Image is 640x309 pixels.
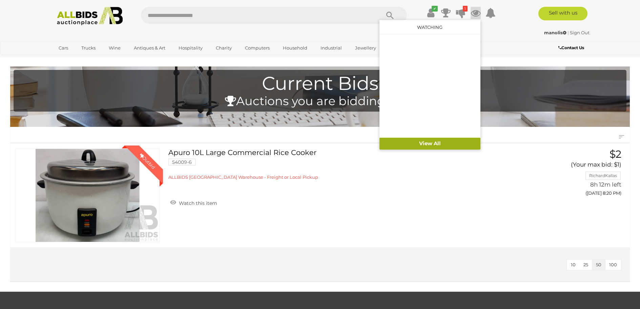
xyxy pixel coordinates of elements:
a: Charity [211,42,236,54]
a: Wine [104,42,125,54]
a: [GEOGRAPHIC_DATA] [54,54,111,65]
button: 100 [605,259,621,270]
img: Allbids.com.au [53,7,127,25]
strong: manolis [544,30,566,35]
a: Computers [241,42,274,54]
a: Hospitality [174,42,207,54]
a: manolis [544,30,567,35]
button: 50 [592,259,605,270]
a: Outbid [15,149,160,242]
a: Antiques & Art [129,42,170,54]
a: ✔ [426,7,436,19]
h1: Current Bids [17,73,623,94]
a: Jewellery [351,42,380,54]
span: 100 [609,262,617,267]
a: Sign Out [570,30,590,35]
a: $2 (Your max bid: $1) RichardKallas 8h 12m left ([DATE] 8:20 PM) [532,149,623,199]
a: Watching [417,24,442,30]
span: Watch this item [177,200,217,206]
span: 25 [583,262,588,267]
a: Watch this item [168,197,219,208]
button: Search [373,7,407,24]
a: Cars [54,42,73,54]
div: Outbid [132,146,163,177]
i: 1 [463,6,468,12]
i: ✔ [432,6,438,12]
a: View All [379,138,480,150]
b: Contact Us [558,45,584,50]
h4: Auctions you are bidding on [17,95,623,108]
a: Trucks [77,42,100,54]
span: 50 [596,262,601,267]
a: Apuro 10L Large Commercial Rice Cooker 54009-6 ALLBIDS [GEOGRAPHIC_DATA] Warehouse - Freight or L... [173,149,521,180]
span: | [567,30,569,35]
a: Industrial [316,42,346,54]
span: 10 [571,262,576,267]
button: 25 [579,259,592,270]
button: 10 [567,259,580,270]
span: $2 [610,148,621,160]
a: Contact Us [558,44,586,52]
a: 1 [456,7,466,19]
a: Household [278,42,312,54]
a: Sell with us [538,7,587,20]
